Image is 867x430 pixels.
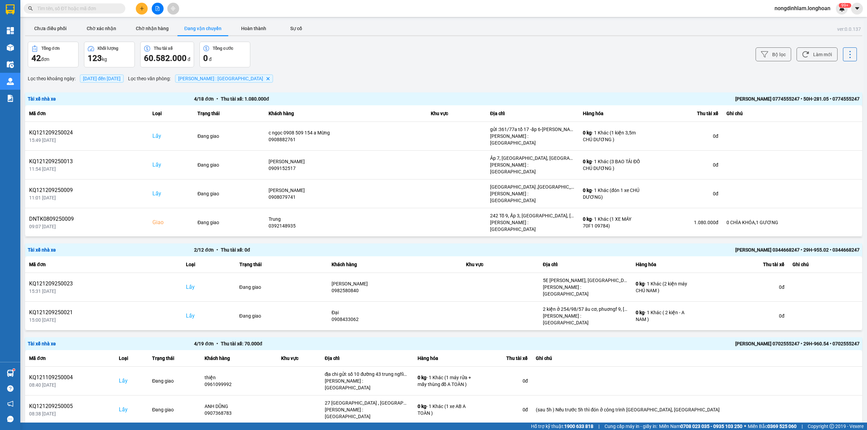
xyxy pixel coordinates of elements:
[6,4,15,15] img: logo-vxr
[703,313,784,319] div: 0 đ
[177,22,228,35] button: Đang vận chuyển
[269,136,423,143] div: 0908882761
[197,162,260,168] div: Đang giao
[744,425,746,428] span: ⚪️
[332,287,458,294] div: 0982580840
[31,53,41,63] span: 42
[186,312,231,320] div: Lấy
[144,53,190,64] div: đ
[651,219,718,226] div: 1.080.000 đ
[839,5,845,12] img: icon-new-feature
[29,280,178,288] div: KQ121209250023
[851,3,863,15] button: caret-down
[583,130,592,135] span: 0 kg
[37,5,117,12] input: Tìm tên, số ĐT hoặc mã đơn
[490,133,575,146] div: [PERSON_NAME] : [GEOGRAPHIC_DATA]
[29,137,144,144] div: 15:49 [DATE]
[7,95,14,102] img: solution-icon
[490,126,575,133] div: gửi :361/77a tổ 17 -ấp 6-[PERSON_NAME] -x đông thanh-hóc môn -hcm
[119,406,144,414] div: Lấy
[29,402,111,410] div: KQ121209250005
[7,370,14,377] img: warehouse-icon
[214,247,221,253] span: •
[175,74,273,83] span: Hồ Chí Minh : Kho Quận 12, close by backspace
[182,256,235,273] th: Loại
[527,340,860,347] div: [PERSON_NAME] 0702555247 • 29H-960.54 • 0702555247
[531,423,593,430] span: Hỗ trợ kỹ thuật:
[29,129,144,137] div: KQ121209250024
[543,277,628,284] div: 5E [PERSON_NAME], [GEOGRAPHIC_DATA], [GEOGRAPHIC_DATA]
[659,423,742,430] span: Miền Nam
[25,350,115,367] th: Mã đơn
[214,341,221,346] span: •
[583,188,592,193] span: 0 kg
[583,158,642,172] div: - 1 Khác (3 BAO TẢI ĐỒ CHÚ DƯƠNG )
[327,256,462,273] th: Khách hàng
[155,6,160,11] span: file-add
[7,61,14,68] img: warehouse-icon
[205,410,273,416] div: 0907368783
[28,247,56,253] span: Tài xế nhà xe
[7,27,14,34] img: dashboard-icon
[490,219,575,233] div: [PERSON_NAME] : [GEOGRAPHIC_DATA]
[279,22,313,35] button: Sự cố
[325,406,409,420] div: [PERSON_NAME] : [GEOGRAPHIC_DATA]
[269,158,423,165] div: [PERSON_NAME]
[269,129,423,136] div: c ngọc 0908 509 154 a Mừng
[598,423,599,430] span: |
[583,129,642,143] div: - 1 Khác (1 kiện 3,5m CHÚ DƯƠNG )
[485,406,528,413] div: 0 đ
[543,284,628,297] div: [PERSON_NAME] : [GEOGRAPHIC_DATA]
[543,313,628,326] div: [PERSON_NAME] : [GEOGRAPHIC_DATA]
[7,44,14,51] img: warehouse-icon
[197,190,260,197] div: Đang giao
[205,403,273,410] div: ANH DŨNG
[802,423,803,430] span: |
[148,350,200,367] th: Trạng thái
[756,47,791,61] button: Bộ lọc
[178,76,263,81] span: Hồ Chí Minh : Kho Quận 12
[485,354,528,362] div: Thu tài xế
[29,288,178,295] div: 15:31 [DATE]
[28,96,56,102] span: Tài xế nhà xe
[127,22,177,35] button: Chờ nhận hàng
[490,162,575,175] div: [PERSON_NAME] : [GEOGRAPHIC_DATA]
[140,6,144,11] span: plus
[25,256,182,273] th: Mã đơn
[193,105,265,122] th: Trạng thái
[186,283,231,291] div: Lấy
[199,42,250,67] button: Tổng cước0 đ
[583,216,642,229] div: - 1 Khác (1 XE MÁY 70F1 09784)
[76,22,127,35] button: Chờ xác nhận
[152,218,189,227] div: Giao
[239,313,323,319] div: Đang giao
[703,284,784,291] div: 0 đ
[583,187,642,200] div: - 1 Khác (đón 1 xe CHÚ DƯƠNG)
[29,194,144,201] div: 11:01 [DATE]
[636,310,644,315] span: 0 kg
[28,75,76,82] span: Lọc theo khoảng ngày :
[269,222,423,229] div: 0392148935
[722,105,862,122] th: Ghi chú
[197,133,260,139] div: Đang giao
[29,410,111,417] div: 08:38 [DATE]
[29,382,111,388] div: 08:40 [DATE]
[269,194,423,200] div: 0908079741
[651,109,718,117] div: Thu tài xế
[29,157,144,166] div: KQ121209250013
[490,184,575,190] div: [GEOGRAPHIC_DATA] ,[GEOGRAPHIC_DATA] , [GEOGRAPHIC_DATA]
[144,53,187,63] span: 60.582.000
[532,350,862,367] th: Ghi chú
[579,105,647,122] th: Hàng hóa
[462,256,539,273] th: Khu vực
[152,161,189,169] div: Lấy
[152,378,196,384] div: Đang giao
[527,246,860,254] div: [PERSON_NAME] 0344668247 • 29H-955.02 • 0344668247
[214,96,221,102] span: •
[80,74,124,83] span: [DATE] đến [DATE]
[269,165,423,172] div: 0909152517
[527,95,860,103] div: [PERSON_NAME] 0774555247 • 50H-281.05 • 0774555247
[839,3,851,8] sup: 346
[583,216,592,222] span: 0 kg
[564,424,593,429] strong: 1900 633 818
